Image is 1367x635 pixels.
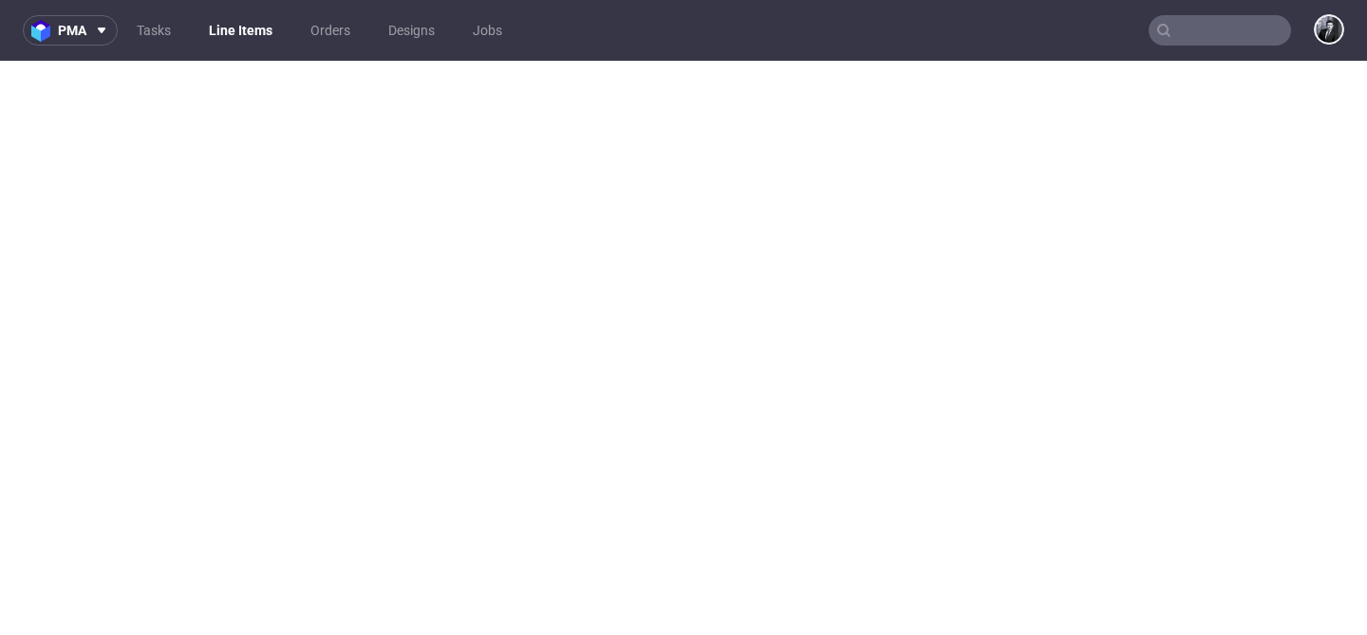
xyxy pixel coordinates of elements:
button: pma [23,15,118,46]
img: Philippe Dubuy [1316,16,1342,43]
span: pma [58,24,86,37]
a: Tasks [125,15,182,46]
a: Jobs [461,15,514,46]
a: Line Items [197,15,284,46]
a: Orders [299,15,362,46]
a: Designs [377,15,446,46]
img: logo [31,20,58,42]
